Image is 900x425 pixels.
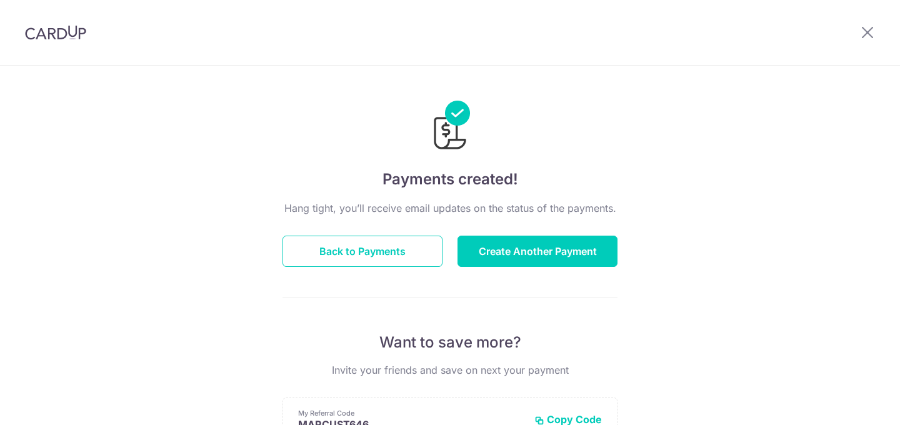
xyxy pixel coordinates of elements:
[25,25,86,40] img: CardUp
[282,201,617,216] p: Hang tight, you’ll receive email updates on the status of the payments.
[282,168,617,191] h4: Payments created!
[430,101,470,153] img: Payments
[282,236,442,267] button: Back to Payments
[298,408,524,418] p: My Referral Code
[282,362,617,377] p: Invite your friends and save on next your payment
[457,236,617,267] button: Create Another Payment
[282,332,617,352] p: Want to save more?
